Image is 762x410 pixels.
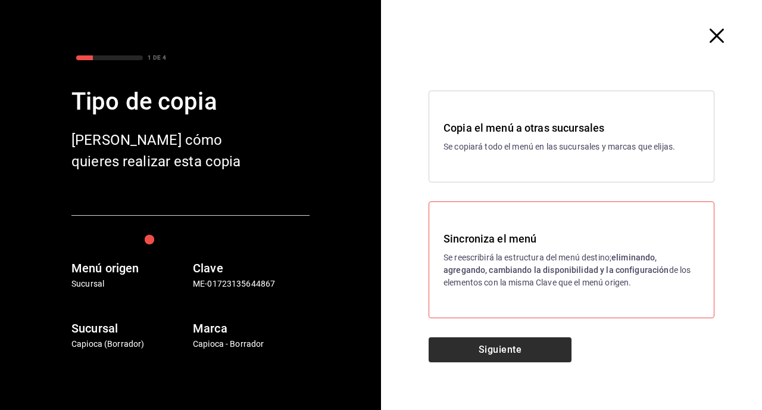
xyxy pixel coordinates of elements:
[444,141,699,153] p: Se copiará todo el menú en las sucursales y marcas que elijas.
[444,251,699,289] p: Se reescribirá la estructura del menú destino; de los elementos con la misma Clave que el menú or...
[71,259,188,278] h6: Menú origen
[71,319,188,338] h6: Sucursal
[193,259,310,278] h6: Clave
[193,338,310,350] p: Capioca - Borrador
[444,231,699,247] h3: Sincroniza el menú
[71,278,188,290] p: Sucursal
[71,129,262,172] div: [PERSON_NAME] cómo quieres realizar esta copia
[193,319,310,338] h6: Marca
[71,338,188,350] p: Capioca (Borrador)
[71,84,310,120] div: Tipo de copia
[429,337,571,362] button: Siguiente
[444,120,699,136] h3: Copia el menú a otras sucursales
[148,53,166,62] div: 1 DE 4
[193,278,310,290] p: ME-01723135644867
